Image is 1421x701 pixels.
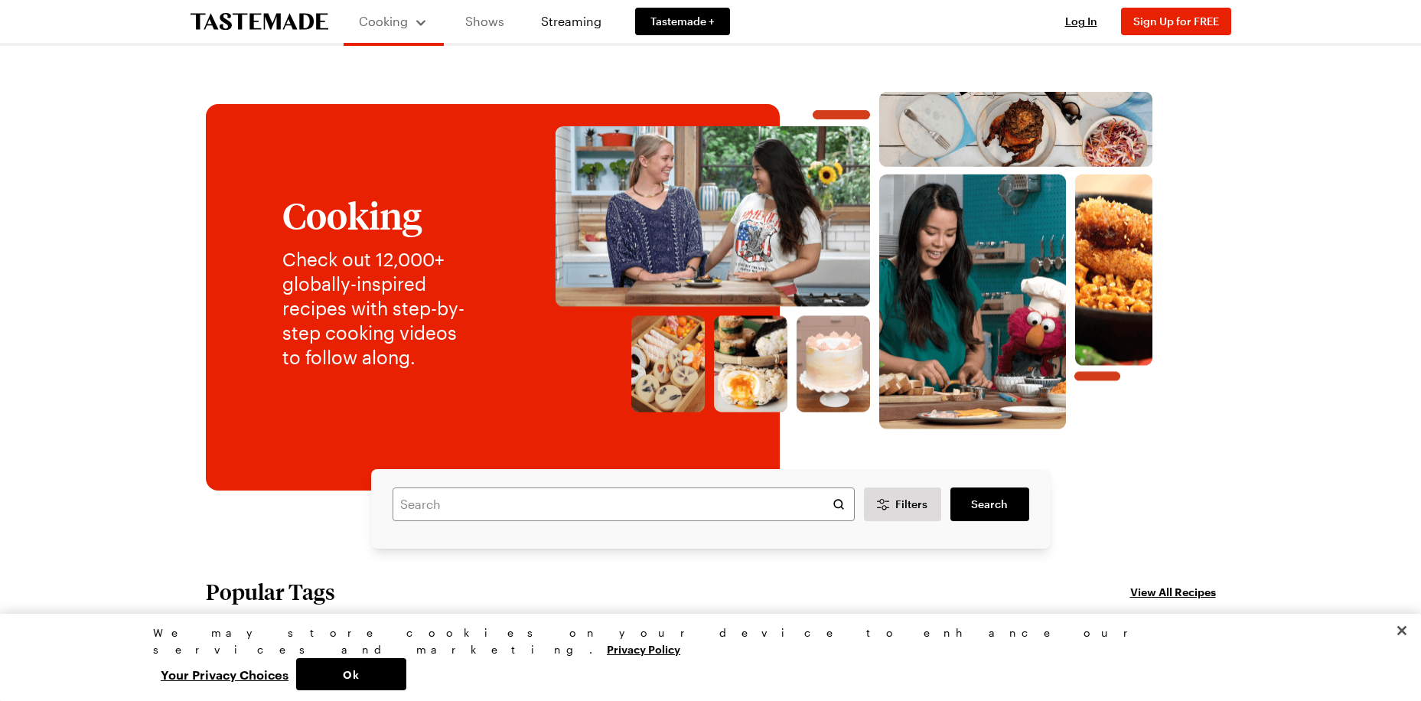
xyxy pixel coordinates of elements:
[650,14,715,29] span: Tastemade +
[1051,14,1112,29] button: Log In
[191,13,328,31] a: To Tastemade Home Page
[1133,15,1219,28] span: Sign Up for FREE
[950,487,1028,521] a: filters
[153,624,1255,658] div: We may store cookies on your device to enhance our services and marketing.
[296,658,406,690] button: Ok
[607,641,680,656] a: More information about your privacy, opens in a new tab
[153,624,1255,690] div: Privacy
[1385,614,1419,647] button: Close
[895,497,927,512] span: Filters
[1121,8,1231,35] button: Sign Up for FREE
[508,92,1201,429] img: Explore recipes
[282,247,477,370] p: Check out 12,000+ globally-inspired recipes with step-by-step cooking videos to follow along.
[206,579,335,604] h2: Popular Tags
[635,8,730,35] a: Tastemade +
[1130,583,1216,600] a: View All Recipes
[971,497,1008,512] span: Search
[282,195,477,235] h1: Cooking
[1065,15,1097,28] span: Log In
[864,487,942,521] button: Desktop filters
[153,658,296,690] button: Your Privacy Choices
[359,6,429,37] button: Cooking
[359,14,408,28] span: Cooking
